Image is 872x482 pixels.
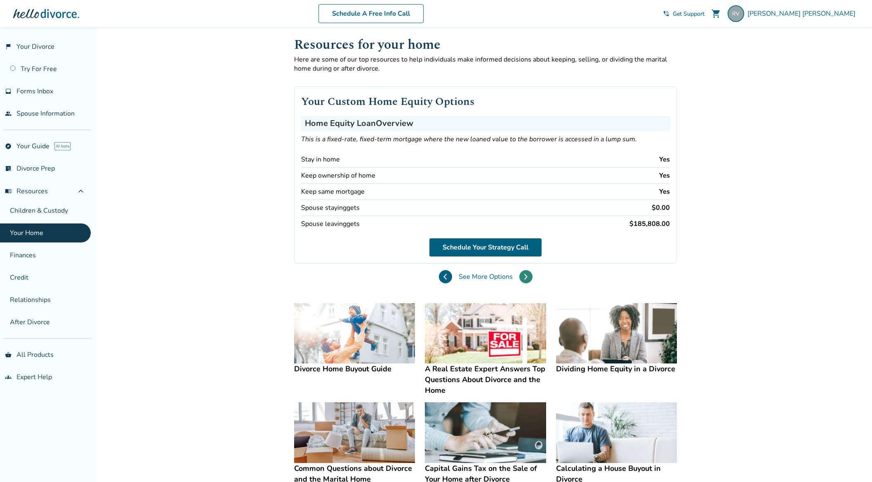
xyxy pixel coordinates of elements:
span: Resources [5,187,48,196]
span: shopping_cart [711,9,721,19]
h2: Your Custom Home Equity Options [301,93,670,110]
img: repeat.backing_0c@icloud.com [728,5,744,22]
h4: A Real Estate Expert Answers Top Questions About Divorce and the Home [425,363,546,396]
span: Forms Inbox [16,87,53,96]
img: Dividing Home Equity in a Divorce [556,303,677,364]
a: A Real Estate Expert Answers Top Questions About Divorce and the HomeA Real Estate Expert Answers... [425,303,546,396]
div: Yes [659,171,670,180]
span: Get Support [673,10,705,18]
img: Capital Gains Tax on the Sale of Your Home after Divorce [425,402,546,463]
span: explore [5,143,12,150]
h1: Resources for your home [294,35,677,55]
h4: Divorce Home Buyout Guide [294,363,415,374]
span: See More Options [459,272,513,281]
img: Common Questions about Divorce and the Marital Home [294,402,415,463]
span: people [5,110,12,117]
span: inbox [5,88,12,95]
a: phone_in_talkGet Support [663,10,705,18]
div: Spouse leaving gets [301,219,360,228]
a: Schedule Your Strategy Call [429,238,542,256]
h3: Home Equity Loan Overview [301,116,670,131]
span: phone_in_talk [663,10,669,17]
div: Yes [659,187,670,196]
div: Keep ownership of home [301,171,375,180]
div: $0.00 [652,203,670,212]
span: [PERSON_NAME] [PERSON_NAME] [747,9,859,18]
span: AI beta [54,142,71,150]
span: shopping_basket [5,351,12,358]
span: menu_book [5,188,12,195]
span: flag_2 [5,43,12,50]
iframe: Chat Widget [831,442,872,482]
img: Calculating a House Buyout in Divorce [556,402,677,463]
div: $185,808.00 [629,219,670,228]
div: Yes [659,155,670,164]
p: This is a fixed-rate, fixed-term mortgage where the new loaned value to the borrower is accessed ... [301,134,670,145]
h4: Dividing Home Equity in a Divorce [556,363,677,374]
span: expand_less [76,186,86,196]
a: Dividing Home Equity in a DivorceDividing Home Equity in a Divorce [556,303,677,375]
div: Spouse staying gets [301,203,360,212]
img: Divorce Home Buyout Guide [294,303,415,364]
a: Schedule A Free Info Call [318,4,424,23]
span: list_alt_check [5,165,12,172]
img: A Real Estate Expert Answers Top Questions About Divorce and the Home [425,303,546,364]
a: Divorce Home Buyout GuideDivorce Home Buyout Guide [294,303,415,375]
p: Here are some of our top resources to help individuals make informed decisions about keeping, sel... [294,55,677,73]
div: Keep same mortgage [301,187,365,196]
div: Stay in home [301,155,340,164]
span: groups [5,374,12,380]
